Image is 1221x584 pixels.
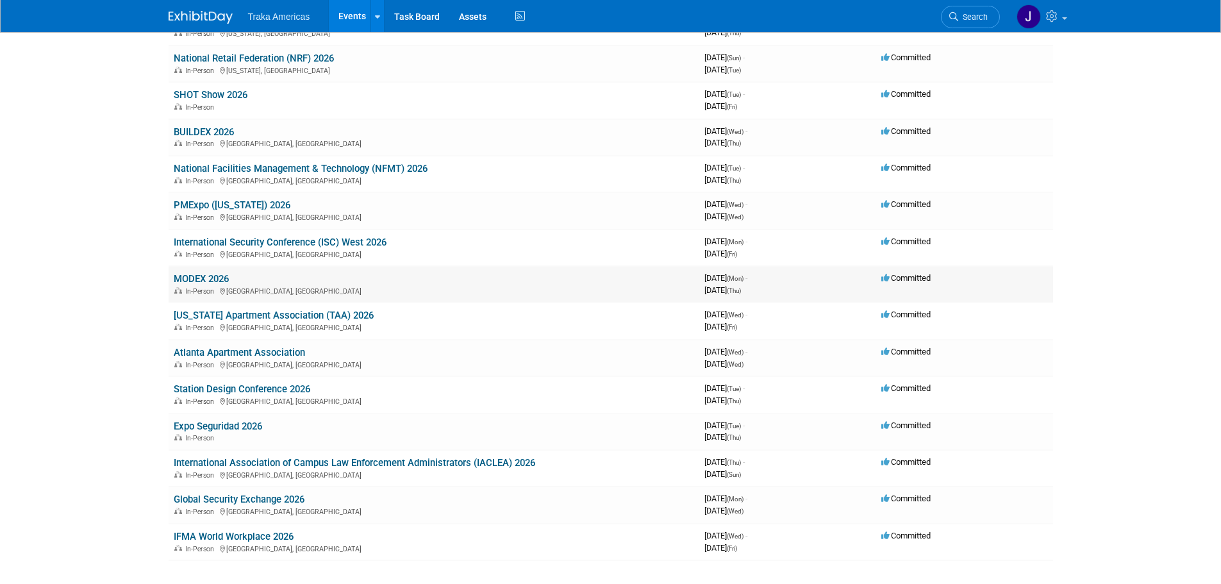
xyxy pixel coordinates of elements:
[727,422,741,430] span: (Tue)
[185,397,218,406] span: In-Person
[727,397,741,405] span: (Thu)
[704,199,747,209] span: [DATE]
[174,285,694,296] div: [GEOGRAPHIC_DATA], [GEOGRAPHIC_DATA]
[185,287,218,296] span: In-Person
[704,310,747,319] span: [DATE]
[881,89,931,99] span: Committed
[881,310,931,319] span: Committed
[185,29,218,38] span: In-Person
[174,177,182,183] img: In-Person Event
[704,383,745,393] span: [DATE]
[174,469,694,480] div: [GEOGRAPHIC_DATA], [GEOGRAPHIC_DATA]
[174,163,428,174] a: National Facilities Management & Technology (NFMT) 2026
[174,347,305,358] a: Atlanta Apartment Association
[727,251,737,258] span: (Fri)
[743,421,745,430] span: -
[185,103,218,112] span: In-Person
[727,496,743,503] span: (Mon)
[704,347,747,356] span: [DATE]
[174,543,694,553] div: [GEOGRAPHIC_DATA], [GEOGRAPHIC_DATA]
[174,126,234,138] a: BUILDEX 2026
[745,237,747,246] span: -
[727,275,743,282] span: (Mon)
[727,434,741,441] span: (Thu)
[185,545,218,553] span: In-Person
[185,251,218,259] span: In-Person
[704,359,743,369] span: [DATE]
[174,65,694,75] div: [US_STATE], [GEOGRAPHIC_DATA]
[704,396,741,405] span: [DATE]
[185,471,218,480] span: In-Person
[174,396,694,406] div: [GEOGRAPHIC_DATA], [GEOGRAPHIC_DATA]
[727,349,743,356] span: (Wed)
[881,199,931,209] span: Committed
[185,508,218,516] span: In-Person
[881,383,931,393] span: Committed
[174,103,182,110] img: In-Person Event
[704,432,741,442] span: [DATE]
[881,237,931,246] span: Committed
[174,310,374,321] a: [US_STATE] Apartment Association (TAA) 2026
[745,310,747,319] span: -
[727,508,743,515] span: (Wed)
[704,457,745,467] span: [DATE]
[745,273,747,283] span: -
[704,421,745,430] span: [DATE]
[727,533,743,540] span: (Wed)
[727,238,743,246] span: (Mon)
[704,469,741,479] span: [DATE]
[174,138,694,148] div: [GEOGRAPHIC_DATA], [GEOGRAPHIC_DATA]
[174,361,182,367] img: In-Person Event
[185,213,218,222] span: In-Person
[174,199,290,211] a: PMExpo ([US_STATE]) 2026
[881,494,931,503] span: Committed
[704,249,737,258] span: [DATE]
[174,324,182,330] img: In-Person Event
[185,361,218,369] span: In-Person
[704,53,745,62] span: [DATE]
[881,421,931,430] span: Committed
[169,11,233,24] img: ExhibitDay
[174,249,694,259] div: [GEOGRAPHIC_DATA], [GEOGRAPHIC_DATA]
[185,434,218,442] span: In-Person
[174,397,182,404] img: In-Person Event
[745,199,747,209] span: -
[727,128,743,135] span: (Wed)
[704,285,741,295] span: [DATE]
[185,324,218,332] span: In-Person
[727,29,741,37] span: (Thu)
[174,508,182,514] img: In-Person Event
[174,212,694,222] div: [GEOGRAPHIC_DATA], [GEOGRAPHIC_DATA]
[174,251,182,257] img: In-Person Event
[727,287,741,294] span: (Thu)
[174,434,182,440] img: In-Person Event
[881,126,931,136] span: Committed
[174,383,310,395] a: Station Design Conference 2026
[174,29,182,36] img: In-Person Event
[174,28,694,38] div: [US_STATE], [GEOGRAPHIC_DATA]
[745,494,747,503] span: -
[727,201,743,208] span: (Wed)
[174,67,182,73] img: In-Person Event
[704,543,737,553] span: [DATE]
[745,126,747,136] span: -
[743,89,745,99] span: -
[174,531,294,542] a: IFMA World Workplace 2026
[704,101,737,111] span: [DATE]
[704,89,745,99] span: [DATE]
[174,287,182,294] img: In-Person Event
[704,65,741,74] span: [DATE]
[174,471,182,478] img: In-Person Event
[704,273,747,283] span: [DATE]
[745,531,747,540] span: -
[185,140,218,148] span: In-Person
[174,421,262,432] a: Expo Seguridad 2026
[727,67,741,74] span: (Tue)
[727,177,741,184] span: (Thu)
[704,494,747,503] span: [DATE]
[174,322,694,332] div: [GEOGRAPHIC_DATA], [GEOGRAPHIC_DATA]
[704,175,741,185] span: [DATE]
[185,67,218,75] span: In-Person
[704,212,743,221] span: [DATE]
[743,383,745,393] span: -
